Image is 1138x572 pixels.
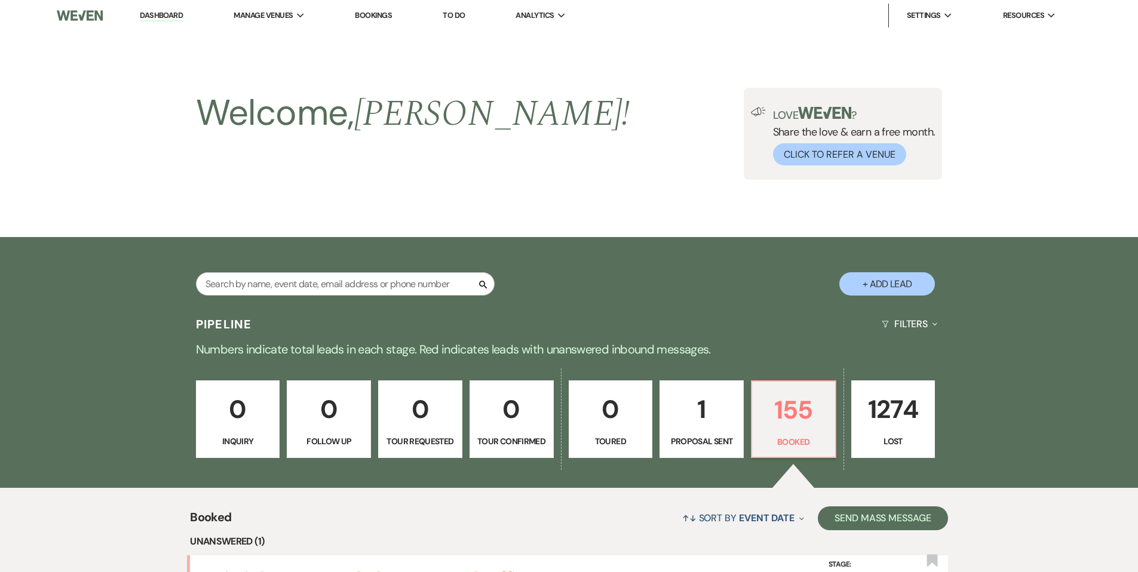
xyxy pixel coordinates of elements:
[204,435,272,448] p: Inquiry
[355,10,392,20] a: Bookings
[798,107,851,119] img: weven-logo-green.svg
[839,272,935,296] button: + Add Lead
[57,3,102,28] img: Weven Logo
[190,534,948,549] li: Unanswered (1)
[859,389,928,429] p: 1274
[516,10,554,21] span: Analytics
[477,435,546,448] p: Tour Confirmed
[139,340,999,359] p: Numbers indicate total leads in each stage. Red indicates leads with unanswered inbound messages.
[140,10,183,21] a: Dashboard
[196,316,252,333] h3: Pipeline
[470,380,554,458] a: 0Tour Confirmed
[667,389,736,429] p: 1
[851,380,935,458] a: 1274Lost
[443,10,465,20] a: To Do
[759,435,828,448] p: Booked
[576,389,645,429] p: 0
[295,435,363,448] p: Follow Up
[190,508,231,534] span: Booked
[739,512,795,524] span: Event Date
[751,107,766,116] img: loud-speaker-illustration.svg
[378,380,462,458] a: 0Tour Requested
[354,87,630,142] span: [PERSON_NAME] !
[751,380,836,458] a: 155Booked
[386,389,455,429] p: 0
[773,107,935,121] p: Love ?
[295,389,363,429] p: 0
[773,143,906,165] button: Click to Refer a Venue
[386,435,455,448] p: Tour Requested
[859,435,928,448] p: Lost
[196,380,280,458] a: 0Inquiry
[829,558,918,571] label: Stage:
[766,107,935,165] div: Share the love & earn a free month.
[1003,10,1044,21] span: Resources
[682,512,697,524] span: ↑↓
[667,435,736,448] p: Proposal Sent
[204,389,272,429] p: 0
[818,506,948,530] button: Send Mass Message
[477,389,546,429] p: 0
[660,380,744,458] a: 1Proposal Sent
[287,380,371,458] a: 0Follow Up
[196,272,495,296] input: Search by name, event date, email address or phone number
[877,308,942,340] button: Filters
[196,88,630,139] h2: Welcome,
[759,390,828,430] p: 155
[576,435,645,448] p: Toured
[569,380,653,458] a: 0Toured
[234,10,293,21] span: Manage Venues
[677,502,809,534] button: Sort By Event Date
[907,10,941,21] span: Settings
